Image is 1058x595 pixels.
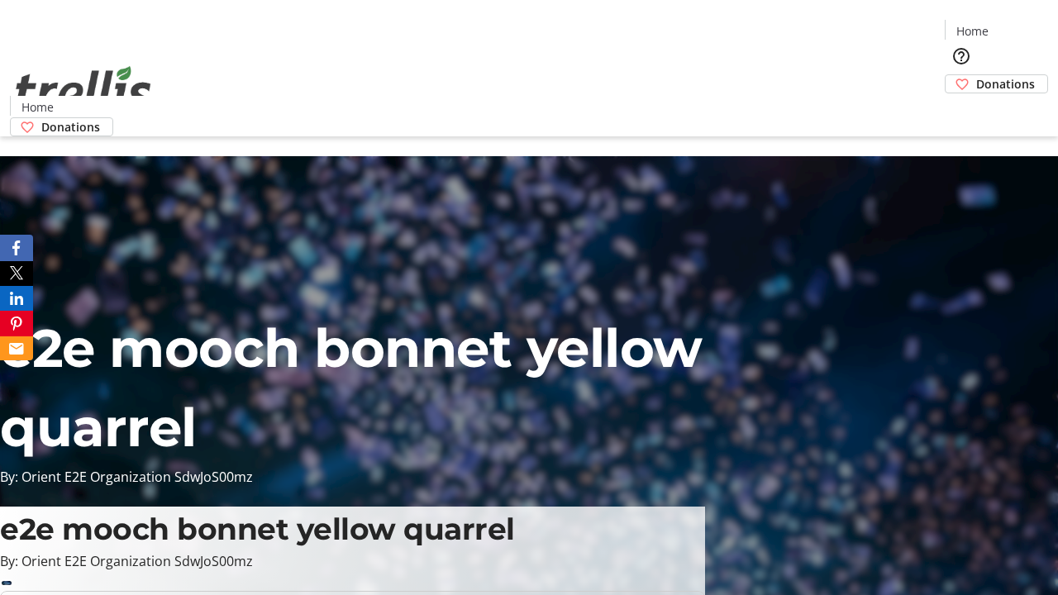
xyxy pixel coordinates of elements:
a: Home [946,22,998,40]
a: Donations [10,117,113,136]
span: Donations [976,75,1035,93]
img: Orient E2E Organization SdwJoS00mz's Logo [10,48,157,131]
span: Donations [41,118,100,136]
button: Help [945,40,978,73]
a: Home [11,98,64,116]
span: Home [21,98,54,116]
span: Home [956,22,989,40]
button: Cart [945,93,978,126]
a: Donations [945,74,1048,93]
